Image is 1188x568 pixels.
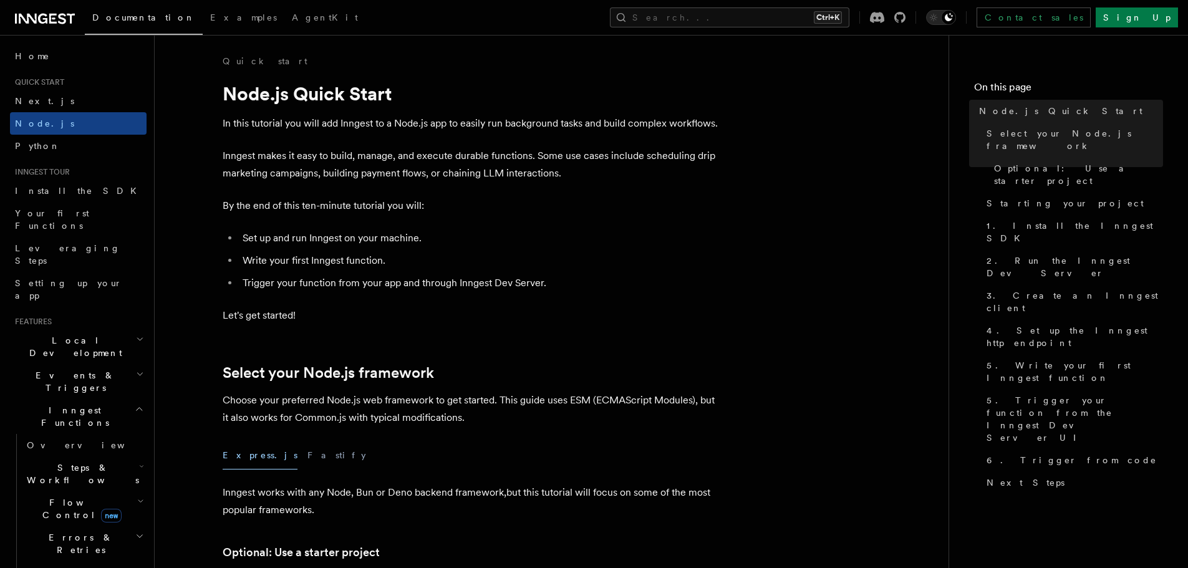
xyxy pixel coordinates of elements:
span: Select your Node.js framework [987,127,1163,152]
span: Inngest tour [10,167,70,177]
a: Home [10,45,147,67]
a: Quick start [223,55,307,67]
p: Inngest works with any Node, Bun or Deno backend framework,but this tutorial will focus on some o... [223,484,722,519]
kbd: Ctrl+K [814,11,842,24]
a: Documentation [85,4,203,35]
p: Choose your preferred Node.js web framework to get started. This guide uses ESM (ECMAScript Modul... [223,392,722,426]
button: Errors & Retries [22,526,147,561]
li: Set up and run Inngest on your machine. [239,229,722,247]
span: 5. Trigger your function from the Inngest Dev Server UI [987,394,1163,444]
a: 5. Trigger your function from the Inngest Dev Server UI [982,389,1163,449]
span: Install the SDK [15,186,144,196]
button: Toggle dark mode [926,10,956,25]
span: Flow Control [22,496,137,521]
a: Next Steps [982,471,1163,494]
a: AgentKit [284,4,365,34]
span: Overview [27,440,155,450]
span: Next.js [15,96,74,106]
span: Node.js Quick Start [979,105,1142,117]
span: Examples [210,12,277,22]
a: Setting up your app [10,272,147,307]
a: 5. Write your first Inngest function [982,354,1163,389]
span: Features [10,317,52,327]
button: Flow Controlnew [22,491,147,526]
p: Let's get started! [223,307,722,324]
a: Select your Node.js framework [223,364,434,382]
span: 4. Set up the Inngest http endpoint [987,324,1163,349]
a: Sign Up [1096,7,1178,27]
span: 6. Trigger from code [987,454,1157,466]
a: 3. Create an Inngest client [982,284,1163,319]
a: Overview [22,434,147,456]
span: 5. Write your first Inngest function [987,359,1163,384]
span: 2. Run the Inngest Dev Server [987,254,1163,279]
a: Install the SDK [10,180,147,202]
a: Leveraging Steps [10,237,147,272]
span: Starting your project [987,197,1144,209]
span: Steps & Workflows [22,461,139,486]
a: Your first Functions [10,202,147,237]
a: Optional: Use a starter project [989,157,1163,192]
span: AgentKit [292,12,358,22]
a: 6. Trigger from code [982,449,1163,471]
a: Optional: Use a starter project [223,544,380,561]
span: Python [15,141,60,151]
button: Steps & Workflows [22,456,147,491]
button: Events & Triggers [10,364,147,399]
p: By the end of this ten-minute tutorial you will: [223,197,722,214]
span: Node.js [15,118,74,128]
a: Python [10,135,147,157]
span: Errors & Retries [22,531,135,556]
a: Starting your project [982,192,1163,214]
span: Events & Triggers [10,369,136,394]
span: Local Development [10,334,136,359]
span: Leveraging Steps [15,243,120,266]
p: Inngest makes it easy to build, manage, and execute durable functions. Some use cases include sch... [223,147,722,182]
a: Node.js [10,112,147,135]
a: Contact sales [977,7,1091,27]
button: Express.js [223,441,297,469]
a: 4. Set up the Inngest http endpoint [982,319,1163,354]
h4: On this page [974,80,1163,100]
a: Next.js [10,90,147,112]
button: Search...Ctrl+K [610,7,849,27]
span: Documentation [92,12,195,22]
button: Local Development [10,329,147,364]
li: Trigger your function from your app and through Inngest Dev Server. [239,274,722,292]
span: 1. Install the Inngest SDK [987,219,1163,244]
span: Home [15,50,50,62]
a: Select your Node.js framework [982,122,1163,157]
button: Fastify [307,441,366,469]
span: Quick start [10,77,64,87]
span: Your first Functions [15,208,89,231]
span: Setting up your app [15,278,122,301]
h1: Node.js Quick Start [223,82,722,105]
a: Node.js Quick Start [974,100,1163,122]
span: Next Steps [987,476,1065,489]
li: Write your first Inngest function. [239,252,722,269]
span: 3. Create an Inngest client [987,289,1163,314]
a: Examples [203,4,284,34]
button: Inngest Functions [10,399,147,434]
a: 2. Run the Inngest Dev Server [982,249,1163,284]
span: Inngest Functions [10,404,135,429]
p: In this tutorial you will add Inngest to a Node.js app to easily run background tasks and build c... [223,115,722,132]
a: 1. Install the Inngest SDK [982,214,1163,249]
span: new [101,509,122,522]
span: Optional: Use a starter project [994,162,1163,187]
